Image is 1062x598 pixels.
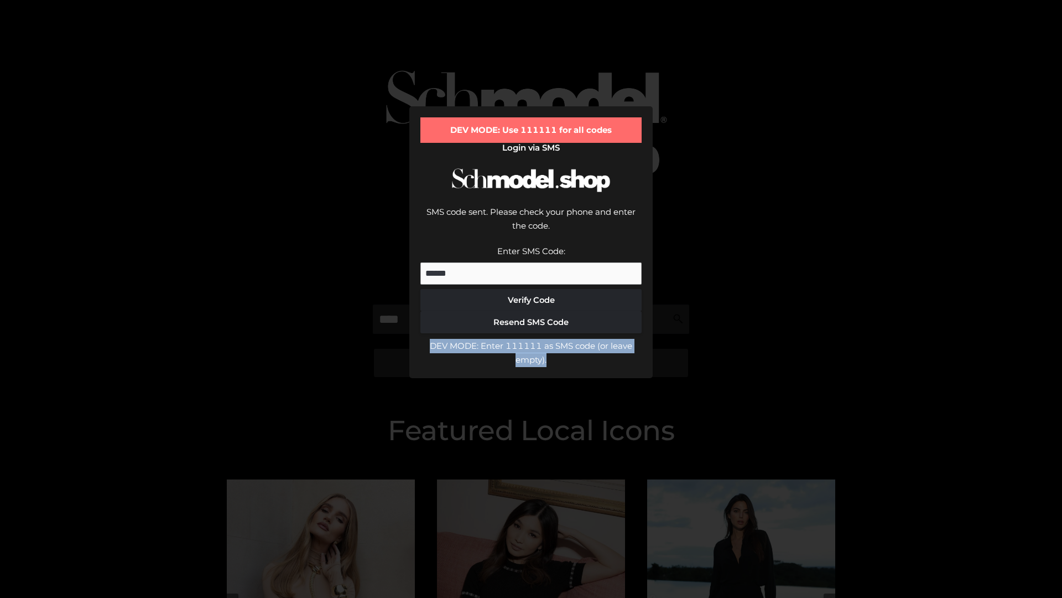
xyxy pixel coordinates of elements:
button: Verify Code [420,289,642,311]
div: SMS code sent. Please check your phone and enter the code. [420,205,642,244]
label: Enter SMS Code: [497,246,565,256]
h2: Login via SMS [420,143,642,153]
img: Schmodel Logo [448,158,614,202]
button: Resend SMS Code [420,311,642,333]
div: DEV MODE: Use 111111 for all codes [420,117,642,143]
div: DEV MODE: Enter 111111 as SMS code (or leave empty). [420,339,642,367]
